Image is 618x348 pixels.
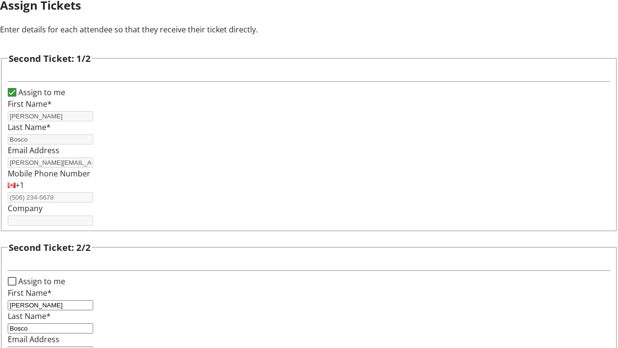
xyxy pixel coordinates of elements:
label: First Name* [8,288,52,298]
label: Email Address [8,334,59,345]
input: (506) 234-5678 [8,192,93,203]
label: Assign to me [16,87,65,98]
h3: Second Ticket: 2/2 [9,241,91,254]
label: First Name* [8,99,52,109]
label: Assign to me [16,275,65,287]
label: Last Name* [8,122,51,132]
label: Company [8,203,42,214]
label: Email Address [8,145,59,156]
label: Last Name* [8,311,51,321]
label: Mobile Phone Number [8,168,90,179]
h3: Second Ticket: 1/2 [9,52,91,65]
